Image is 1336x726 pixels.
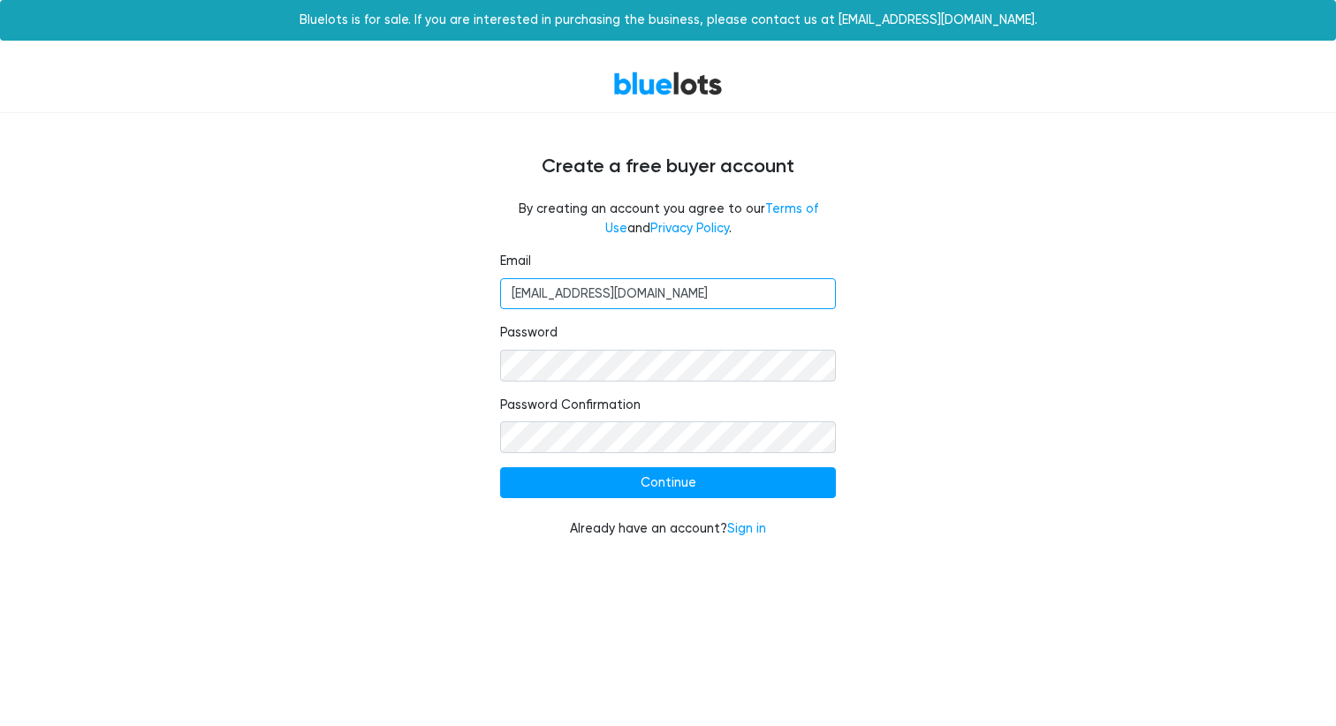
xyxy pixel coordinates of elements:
[138,155,1198,178] h4: Create a free buyer account
[650,221,729,236] a: Privacy Policy
[727,521,766,536] a: Sign in
[605,201,818,236] a: Terms of Use
[613,71,723,96] a: BlueLots
[500,278,836,310] input: Email
[500,323,558,343] label: Password
[500,252,531,271] label: Email
[500,519,836,539] div: Already have an account?
[500,200,836,238] fieldset: By creating an account you agree to our and .
[500,396,641,415] label: Password Confirmation
[500,467,836,499] input: Continue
